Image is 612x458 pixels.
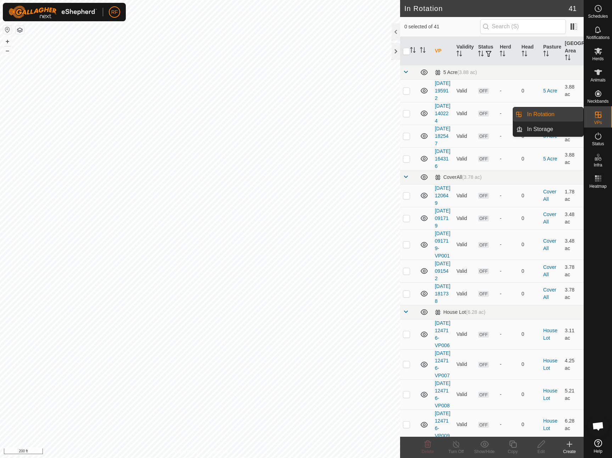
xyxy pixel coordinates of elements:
span: OFF [478,111,489,117]
p-sorticon: Activate to sort [456,52,462,57]
a: House Lot [543,418,557,431]
span: OFF [478,422,489,428]
div: - [500,110,516,117]
a: [DATE] 124716-VP008 [435,380,450,408]
span: (3.78 ac) [462,174,482,180]
div: - [500,241,516,248]
span: In Rotation [527,110,554,119]
div: - [500,87,516,95]
a: In Rotation [523,107,583,121]
td: 0 [519,282,540,305]
a: [DATE] 164316 [435,148,450,169]
h2: In Rotation [404,4,569,13]
button: – [3,46,12,55]
td: Valid [454,409,475,440]
a: [DATE] 091719-VP001 [435,231,450,259]
span: OFF [478,332,489,338]
a: CoverAll [543,287,556,300]
a: CoverAll [543,238,556,251]
p-sorticon: Activate to sort [565,56,571,61]
span: OFF [478,392,489,398]
a: In Storage [523,122,583,136]
div: - [500,192,516,199]
div: Open chat [588,415,609,437]
a: [DATE] 181738 [435,283,450,304]
input: Search (S) [480,19,566,34]
span: 0 selected of 41 [404,23,480,30]
td: Valid [454,147,475,170]
div: 5 Acre [435,69,477,75]
span: (6.28 ac) [466,309,485,315]
span: OFF [478,193,489,199]
td: 4.25 ac [562,349,584,379]
td: Valid [454,102,475,125]
td: Valid [454,349,475,379]
a: CoverAll [543,211,556,225]
div: Edit [527,448,555,455]
span: Notifications [586,35,610,40]
a: [DATE] 120649 [435,185,450,206]
a: [DATE] 140224 [435,103,450,124]
p-sorticon: Activate to sort [543,52,549,57]
td: 0 [519,349,540,379]
span: OFF [478,88,489,94]
th: Herd [497,37,518,66]
span: Animals [590,78,606,82]
td: 3.48 ac [562,230,584,260]
td: 3.88 ac [562,102,584,125]
a: House Lot [543,328,557,341]
span: In Storage [527,125,553,134]
a: 5 Acre [543,133,557,139]
div: Show/Hide [470,448,499,455]
td: 0 [519,409,540,440]
a: 5 Acre [543,156,557,162]
th: Head [519,37,540,66]
span: Herds [592,57,603,61]
td: 0 [519,230,540,260]
span: Neckbands [587,99,608,103]
td: 0 [519,319,540,349]
p-sorticon: Activate to sort [420,48,426,54]
a: [DATE] 182547 [435,126,450,146]
div: House Lot [435,309,485,315]
a: House Lot [543,358,557,371]
span: (3.88 ac) [457,69,477,75]
p-sorticon: Activate to sort [500,52,505,57]
a: [DATE] 124716-VP007 [435,350,450,378]
td: 0 [519,184,540,207]
a: Help [584,436,612,456]
span: OFF [478,133,489,139]
a: Contact Us [207,449,228,455]
th: Validity [454,37,475,66]
td: Valid [454,282,475,305]
a: [DATE] 195912 [435,80,450,101]
div: - [500,330,516,338]
div: - [500,421,516,428]
td: 3.48 ac [562,207,584,230]
span: Infra [594,163,602,167]
span: Schedules [588,14,608,18]
span: Delete [422,449,434,454]
a: Privacy Policy [172,449,198,455]
div: - [500,132,516,140]
td: 0 [519,79,540,102]
td: 0 [519,207,540,230]
a: 5 Acre [543,88,557,94]
div: - [500,391,516,398]
p-sorticon: Activate to sort [478,52,484,57]
a: [DATE] 091542 [435,261,450,281]
a: [DATE] 091719 [435,208,450,228]
p-sorticon: Activate to sort [522,52,527,57]
a: CoverAll [543,264,556,277]
div: Turn Off [442,448,470,455]
div: Copy [499,448,527,455]
span: Heatmap [589,184,607,188]
td: 5.21 ac [562,379,584,409]
div: CoverAll [435,174,482,180]
td: Valid [454,319,475,349]
div: - [500,155,516,163]
td: 0 [519,102,540,125]
th: [GEOGRAPHIC_DATA] Area [562,37,584,66]
td: 6.28 ac [562,409,584,440]
td: Valid [454,260,475,282]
